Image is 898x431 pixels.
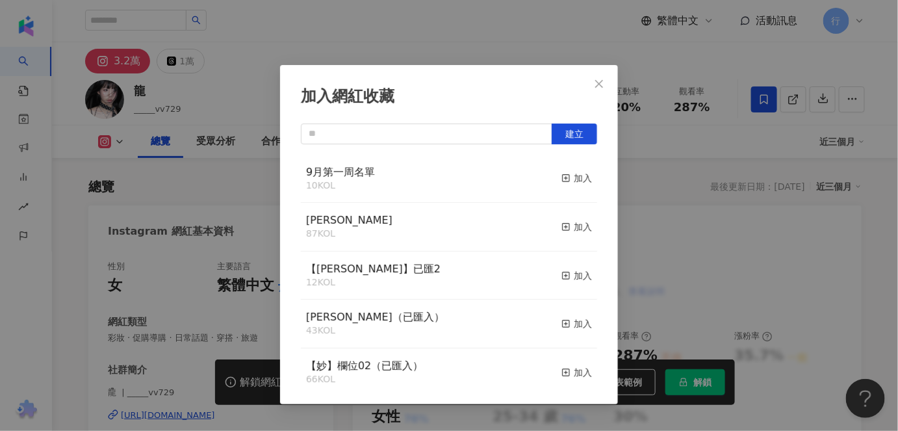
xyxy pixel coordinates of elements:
a: 【妙】欄位02（已匯入） [306,361,423,371]
a: [PERSON_NAME]（已匯入） [306,312,444,322]
div: 87 KOL [306,228,392,241]
div: 10 KOL [306,179,375,192]
div: 43 KOL [306,324,444,337]
span: [PERSON_NAME]（已匯入） [306,311,444,323]
div: 12 KOL [306,276,441,289]
a: [PERSON_NAME] [306,215,392,226]
div: 加入 [561,317,592,331]
button: Close [586,71,612,97]
button: 建立 [552,124,597,144]
div: 66 KOL [306,373,423,386]
div: 加入 [561,220,592,234]
span: [PERSON_NAME] [306,214,392,226]
button: 加入 [561,359,592,386]
span: 【[PERSON_NAME]】已匯2 [306,263,441,275]
button: 加入 [561,213,592,241]
div: 加入網紅收藏 [301,86,597,108]
button: 加入 [561,165,592,192]
a: 9月第一周名單 [306,167,375,177]
button: 加入 [561,310,592,337]
span: 建立 [565,129,584,139]
span: close [594,79,604,89]
span: 9月第一周名單 [306,166,375,178]
button: 加入 [561,262,592,289]
div: 加入 [561,365,592,380]
a: 【[PERSON_NAME]】已匯2 [306,264,441,274]
div: 加入 [561,171,592,185]
div: 加入 [561,268,592,283]
span: 【妙】欄位02（已匯入） [306,359,423,372]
